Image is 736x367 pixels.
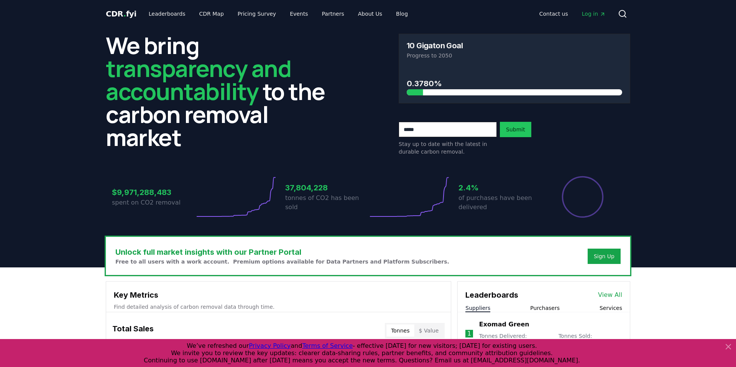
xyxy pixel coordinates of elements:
[582,10,606,18] span: Log in
[352,7,388,21] a: About Us
[285,182,368,193] h3: 37,804,228
[284,7,314,21] a: Events
[114,303,443,311] p: Find detailed analysis of carbon removal data through time.
[112,198,195,207] p: spent on CO2 removal
[112,323,154,338] h3: Total Sales
[193,7,230,21] a: CDR Map
[399,140,497,156] p: Stay up to date with the latest in durable carbon removal.
[458,182,541,193] h3: 2.4%
[533,7,612,21] nav: Main
[458,193,541,212] p: of purchases have been delivered
[588,249,621,264] button: Sign Up
[479,332,551,347] p: Tonnes Delivered :
[112,187,195,198] h3: $9,971,288,483
[386,324,414,337] button: Tonnes
[598,290,622,300] a: View All
[407,52,622,59] p: Progress to 2050
[576,7,612,21] a: Log in
[407,42,463,49] h3: 10 Gigaton Goal
[594,252,614,260] a: Sign Up
[559,332,622,347] p: Tonnes Sold :
[561,175,604,218] div: Percentage of sales delivered
[115,258,449,265] p: Free to all users with a work account. Premium options available for Data Partners and Platform S...
[106,8,136,19] a: CDR.fyi
[479,320,529,329] a: Exomad Green
[500,122,531,137] button: Submit
[407,78,622,89] h3: 0.3780%
[414,324,444,337] button: $ Value
[232,7,282,21] a: Pricing Survey
[106,52,291,107] span: transparency and accountability
[533,7,574,21] a: Contact us
[600,304,622,312] button: Services
[390,7,414,21] a: Blog
[530,304,560,312] button: Purchasers
[106,9,136,18] span: CDR fyi
[143,7,192,21] a: Leaderboards
[123,9,126,18] span: .
[465,304,490,312] button: Suppliers
[467,329,471,338] p: 1
[285,193,368,212] p: tonnes of CO2 has been sold
[316,7,350,21] a: Partners
[115,246,449,258] h3: Unlock full market insights with our Partner Portal
[106,34,337,149] h2: We bring to the carbon removal market
[114,289,443,301] h3: Key Metrics
[143,7,414,21] nav: Main
[465,289,518,301] h3: Leaderboards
